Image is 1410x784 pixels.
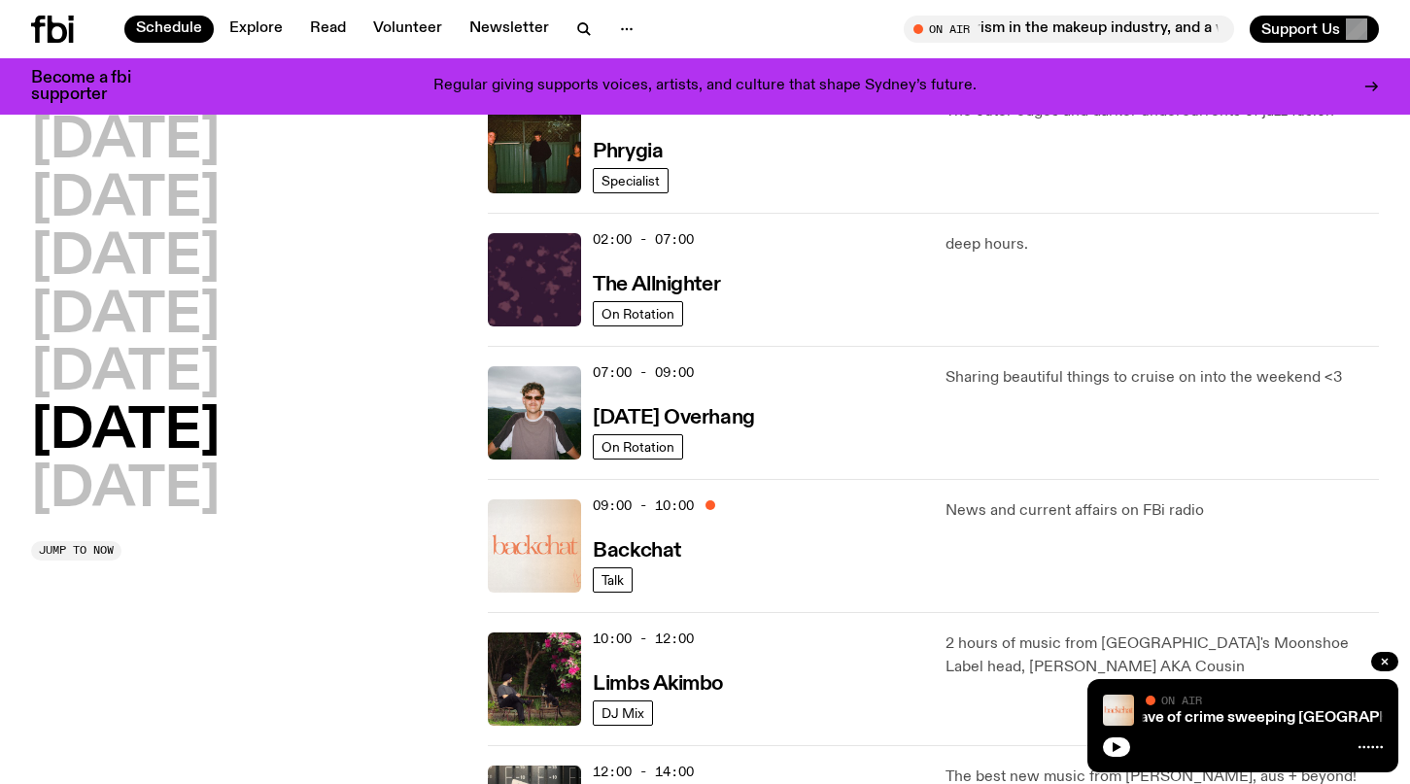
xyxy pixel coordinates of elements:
[593,168,669,193] a: Specialist
[593,275,720,295] h3: The Allnighter
[39,545,114,556] span: Jump to now
[946,233,1379,256] p: deep hours.
[31,115,220,169] button: [DATE]
[433,78,977,95] p: Regular giving supports voices, artists, and culture that shape Sydney’s future.
[602,705,644,720] span: DJ Mix
[602,173,660,187] span: Specialist
[1250,16,1379,43] button: Support Us
[904,16,1234,43] button: On AirBackchat / Censorship at the Bendigo Writers Festival, colourism in the makeup industry, an...
[593,537,680,562] a: Backchat
[124,16,214,43] a: Schedule
[593,142,663,162] h3: Phrygia
[593,567,633,593] a: Talk
[593,230,694,249] span: 02:00 - 07:00
[593,763,694,781] span: 12:00 - 14:00
[946,499,1379,523] p: News and current affairs on FBi radio
[31,463,220,518] button: [DATE]
[488,366,581,460] img: Harrie Hastings stands in front of cloud-covered sky and rolling hills. He's wearing sunglasses a...
[602,572,624,587] span: Talk
[488,100,581,193] img: A greeny-grainy film photo of Bela, John and Bindi at night. They are standing in a backyard on g...
[593,541,680,562] h3: Backchat
[31,290,220,344] button: [DATE]
[31,231,220,286] button: [DATE]
[31,173,220,227] button: [DATE]
[593,630,694,648] span: 10:00 - 12:00
[1261,20,1340,38] span: Support Us
[593,670,724,695] a: Limbs Akimbo
[31,405,220,460] button: [DATE]
[946,632,1379,679] p: 2 hours of music from [GEOGRAPHIC_DATA]'s Moonshoe Label head, [PERSON_NAME] AKA Cousin
[593,496,694,515] span: 09:00 - 10:00
[593,271,720,295] a: The Allnighter
[31,541,121,561] button: Jump to now
[946,366,1379,390] p: Sharing beautiful things to cruise on into the weekend <3
[298,16,358,43] a: Read
[31,347,220,401] button: [DATE]
[218,16,294,43] a: Explore
[593,700,653,726] a: DJ Mix
[593,404,754,428] a: [DATE] Overhang
[593,674,724,695] h3: Limbs Akimbo
[593,301,683,326] a: On Rotation
[593,434,683,460] a: On Rotation
[31,70,155,103] h3: Become a fbi supporter
[593,138,663,162] a: Phrygia
[488,632,581,726] img: Jackson sits at an outdoor table, legs crossed and gazing at a black and brown dog also sitting a...
[602,306,674,321] span: On Rotation
[458,16,561,43] a: Newsletter
[593,363,694,382] span: 07:00 - 09:00
[593,408,754,428] h3: [DATE] Overhang
[1161,694,1202,706] span: On Air
[361,16,454,43] a: Volunteer
[602,439,674,454] span: On Rotation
